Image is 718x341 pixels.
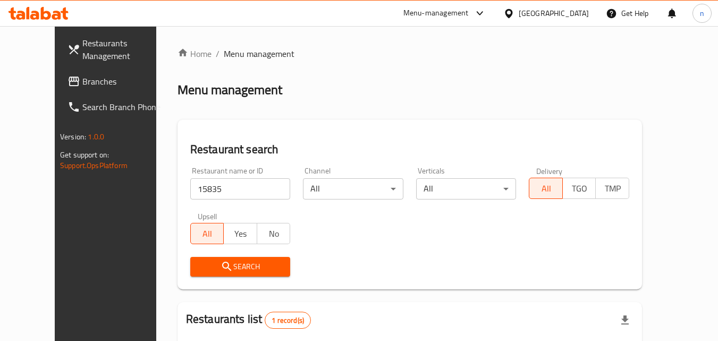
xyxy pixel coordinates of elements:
[199,260,282,273] span: Search
[82,37,166,62] span: Restaurants Management
[265,315,310,326] span: 1 record(s)
[519,7,589,19] div: [GEOGRAPHIC_DATA]
[178,47,212,60] a: Home
[224,47,294,60] span: Menu management
[59,69,175,94] a: Branches
[261,226,286,242] span: No
[190,178,291,199] input: Search for restaurant name or ID..
[178,47,642,60] nav: breadcrumb
[567,181,592,196] span: TGO
[198,212,217,220] label: Upsell
[562,178,596,199] button: TGO
[257,223,291,244] button: No
[190,223,224,244] button: All
[60,130,86,144] span: Version:
[60,148,109,162] span: Get support on:
[536,167,563,174] label: Delivery
[265,312,311,329] div: Total records count
[190,257,291,277] button: Search
[612,307,638,333] div: Export file
[216,47,219,60] li: /
[82,75,166,88] span: Branches
[534,181,559,196] span: All
[60,159,128,172] a: Support.OpsPlatform
[178,81,282,98] h2: Menu management
[190,142,629,157] h2: Restaurant search
[595,178,629,199] button: TMP
[228,226,253,242] span: Yes
[195,226,220,242] span: All
[186,311,311,329] h2: Restaurants list
[59,30,175,69] a: Restaurants Management
[403,7,469,20] div: Menu-management
[416,178,517,199] div: All
[223,223,257,244] button: Yes
[88,130,104,144] span: 1.0.0
[529,178,563,199] button: All
[59,94,175,120] a: Search Branch Phone
[82,101,166,113] span: Search Branch Phone
[700,7,704,19] span: n
[303,178,403,199] div: All
[600,181,625,196] span: TMP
